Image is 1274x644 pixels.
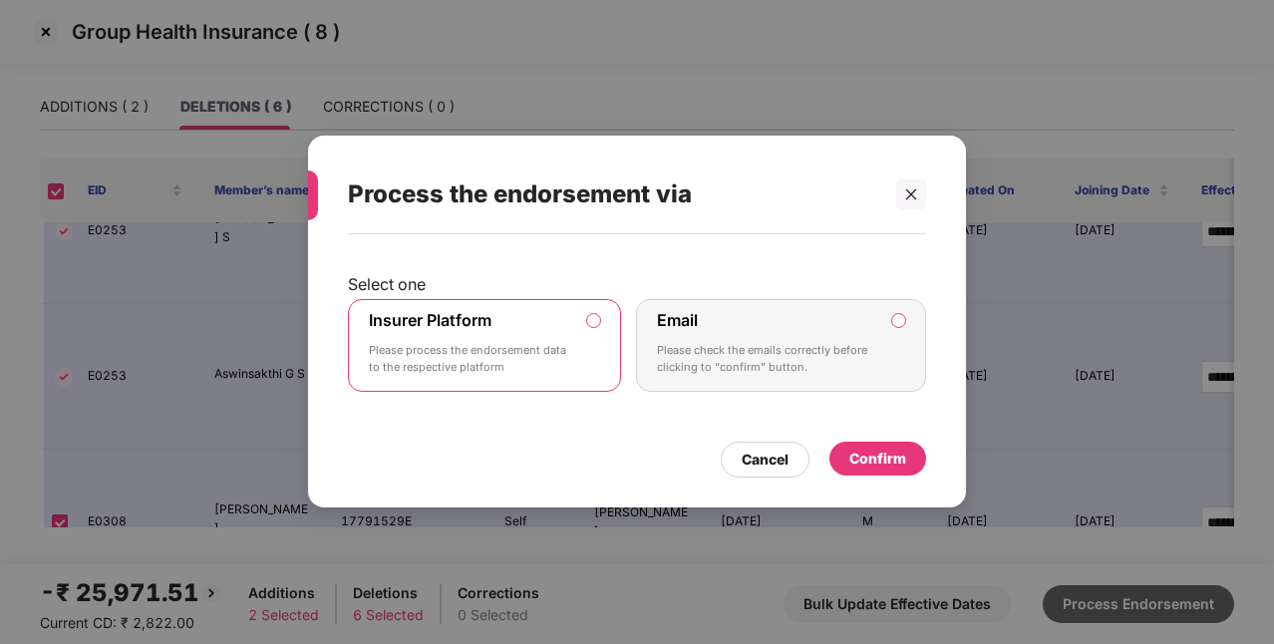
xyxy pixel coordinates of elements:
input: EmailPlease check the emails correctly before clicking to “confirm” button. [892,314,905,327]
p: Please process the endorsement data to the respective platform [369,342,572,377]
div: Confirm [849,449,906,471]
div: Cancel [742,450,789,472]
input: Insurer PlatformPlease process the endorsement data to the respective platform [587,314,600,327]
div: Process the endorsement via [348,156,878,233]
span: close [904,187,918,201]
p: Please check the emails correctly before clicking to “confirm” button. [657,342,877,377]
label: Insurer Platform [369,310,491,330]
label: Email [657,310,698,330]
p: Select one [348,274,926,294]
